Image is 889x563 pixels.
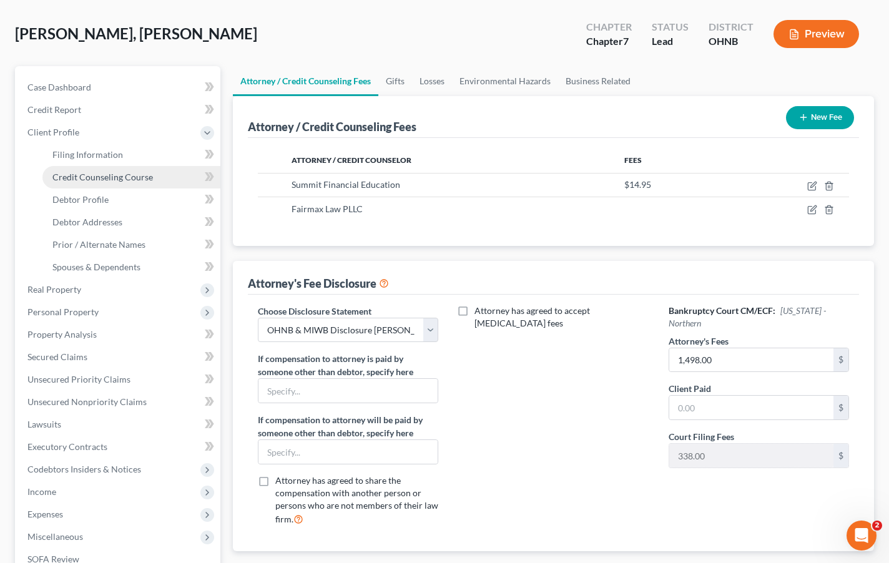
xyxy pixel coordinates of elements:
a: Losses [412,66,452,96]
span: Filing Information [52,149,123,160]
input: 0.00 [669,444,833,468]
span: Case Dashboard [27,82,91,92]
a: Spouses & Dependents [42,256,220,278]
span: Lawsuits [27,419,61,429]
div: $ [833,396,848,419]
button: Preview [774,20,859,48]
input: 0.00 [669,348,833,372]
span: Client Profile [27,127,79,137]
div: District [709,20,754,34]
a: Lawsuits [17,413,220,436]
div: Attorney's Fee Disclosure [248,276,389,291]
span: 2 [872,521,882,531]
a: Unsecured Priority Claims [17,368,220,391]
a: Credit Counseling Course [42,166,220,188]
span: [PERSON_NAME], [PERSON_NAME] [15,24,257,42]
div: Attorney / Credit Counseling Fees [248,119,416,134]
div: Status [652,20,689,34]
label: Attorney's Fees [669,335,729,348]
a: Attorney / Credit Counseling Fees [233,66,378,96]
span: Credit Report [27,104,81,115]
label: Choose Disclosure Statement [258,305,371,318]
span: Summit Financial Education [292,179,400,190]
span: Debtor Profile [52,194,109,205]
span: Secured Claims [27,351,87,362]
span: Attorney has agreed to accept [MEDICAL_DATA] fees [474,305,590,328]
span: Attorney has agreed to share the compensation with another person or persons who are not members ... [275,475,438,524]
a: Gifts [378,66,412,96]
a: Business Related [558,66,638,96]
label: If compensation to attorney is paid by someone other than debtor, specify here [258,352,438,378]
div: $ [833,348,848,372]
span: [US_STATE] - Northern [669,305,826,328]
iframe: Intercom live chat [847,521,877,551]
span: Executory Contracts [27,441,107,452]
label: Client Paid [669,382,711,395]
span: Income [27,486,56,497]
h6: Bankruptcy Court CM/ECF: [669,305,849,330]
span: Miscellaneous [27,531,83,542]
span: Personal Property [27,306,99,317]
span: 7 [623,35,629,47]
label: Court Filing Fees [669,430,734,443]
a: Secured Claims [17,346,220,368]
div: OHNB [709,34,754,49]
span: Attorney / Credit Counselor [292,155,411,165]
div: Lead [652,34,689,49]
span: Credit Counseling Course [52,172,153,182]
a: Debtor Profile [42,188,220,211]
span: Debtor Addresses [52,217,122,227]
div: $ [833,444,848,468]
label: If compensation to attorney will be paid by someone other than debtor, specify here [258,413,438,439]
div: Chapter [586,34,632,49]
a: Filing Information [42,144,220,166]
a: Prior / Alternate Names [42,233,220,256]
a: Executory Contracts [17,436,220,458]
span: $14.95 [624,179,651,190]
span: Real Property [27,284,81,295]
a: Property Analysis [17,323,220,346]
span: Unsecured Priority Claims [27,374,130,384]
input: 0.00 [669,396,833,419]
span: Prior / Alternate Names [52,239,145,250]
span: Fees [624,155,642,165]
span: Expenses [27,509,63,519]
a: Debtor Addresses [42,211,220,233]
button: New Fee [786,106,854,129]
a: Environmental Hazards [452,66,558,96]
span: Spouses & Dependents [52,262,140,272]
a: Case Dashboard [17,76,220,99]
input: Specify... [258,379,438,403]
span: Codebtors Insiders & Notices [27,464,141,474]
span: Fairmax Law PLLC [292,203,363,214]
a: Unsecured Nonpriority Claims [17,391,220,413]
div: Chapter [586,20,632,34]
span: Unsecured Nonpriority Claims [27,396,147,407]
span: Property Analysis [27,329,97,340]
a: Credit Report [17,99,220,121]
input: Specify... [258,440,438,464]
